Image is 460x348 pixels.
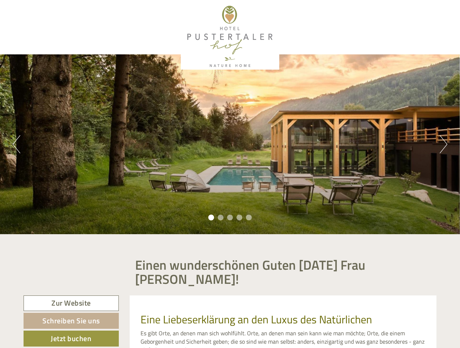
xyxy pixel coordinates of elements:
a: Zur Website [24,295,119,311]
button: Next [440,135,447,153]
a: Jetzt buchen [24,331,119,347]
a: Schreiben Sie uns [24,313,119,329]
button: Previous [13,135,20,153]
h1: Einen wunderschönen Guten [DATE] Frau [PERSON_NAME]! [135,258,431,286]
span: Eine Liebeserklärung an den Luxus des Natürlichen [141,311,372,328]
